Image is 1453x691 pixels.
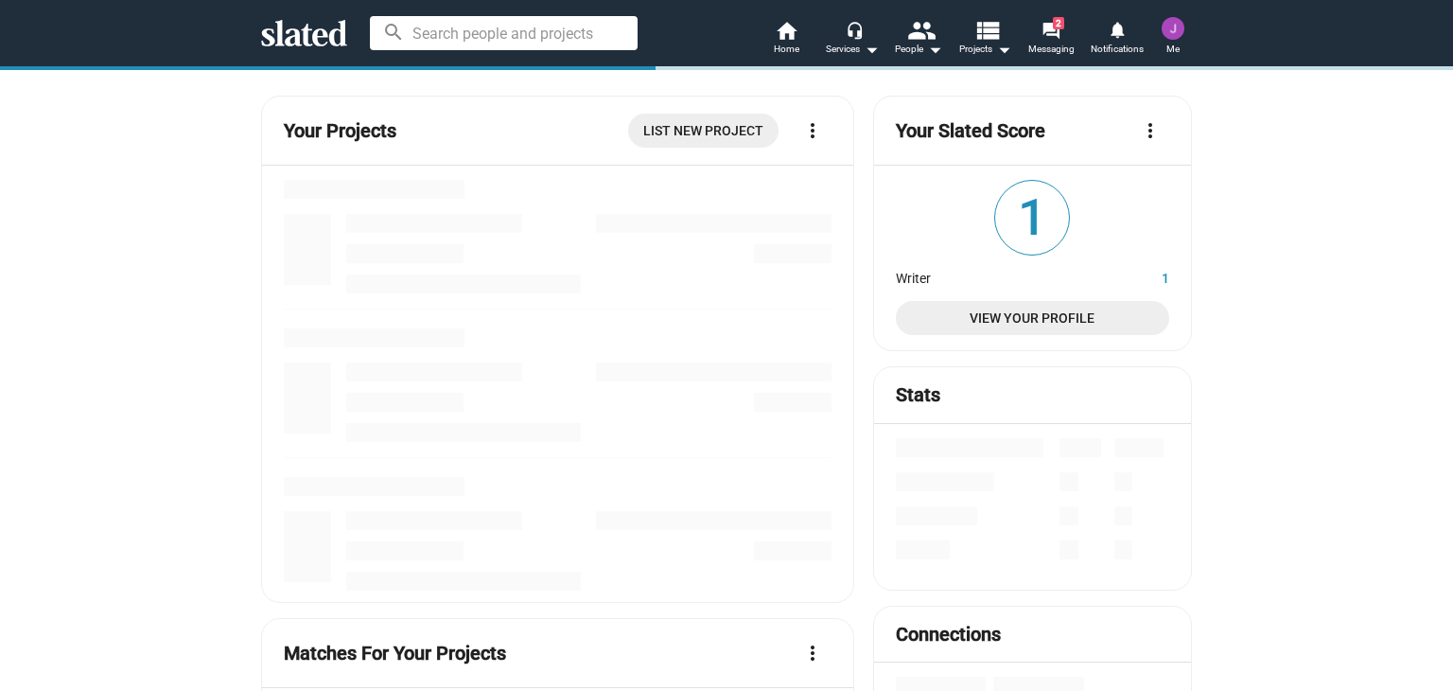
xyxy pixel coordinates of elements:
[973,16,1001,44] mat-icon: view_list
[885,19,952,61] button: People
[1091,38,1144,61] span: Notifications
[896,301,1169,335] a: View Your Profile
[896,266,1098,286] dt: Writer
[992,38,1015,61] mat-icon: arrow_drop_down
[1053,17,1064,29] span: 2
[774,38,799,61] span: Home
[911,301,1154,335] span: View Your Profile
[284,641,506,666] mat-card-title: Matches For Your Projects
[1150,13,1196,62] button: Jeffrey Michael RoseMe
[896,622,1001,647] mat-card-title: Connections
[1162,17,1184,40] img: Jeffrey Michael Rose
[643,114,763,148] span: List New Project
[959,38,1011,61] span: Projects
[1098,266,1169,286] dd: 1
[896,118,1045,144] mat-card-title: Your Slated Score
[801,119,824,142] mat-icon: more_vert
[1018,19,1084,61] a: 2Messaging
[628,114,779,148] a: List New Project
[895,38,942,61] div: People
[826,38,879,61] div: Services
[1166,38,1180,61] span: Me
[819,19,885,61] button: Services
[284,118,396,144] mat-card-title: Your Projects
[1028,38,1075,61] span: Messaging
[860,38,883,61] mat-icon: arrow_drop_down
[801,642,824,664] mat-icon: more_vert
[923,38,946,61] mat-icon: arrow_drop_down
[896,382,940,408] mat-card-title: Stats
[1139,119,1162,142] mat-icon: more_vert
[907,16,935,44] mat-icon: people
[846,21,863,38] mat-icon: headset_mic
[1084,19,1150,61] a: Notifications
[775,19,797,42] mat-icon: home
[995,181,1069,255] span: 1
[1042,21,1059,39] mat-icon: forum
[753,19,819,61] a: Home
[370,16,638,50] input: Search people and projects
[952,19,1018,61] button: Projects
[1108,20,1126,38] mat-icon: notifications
